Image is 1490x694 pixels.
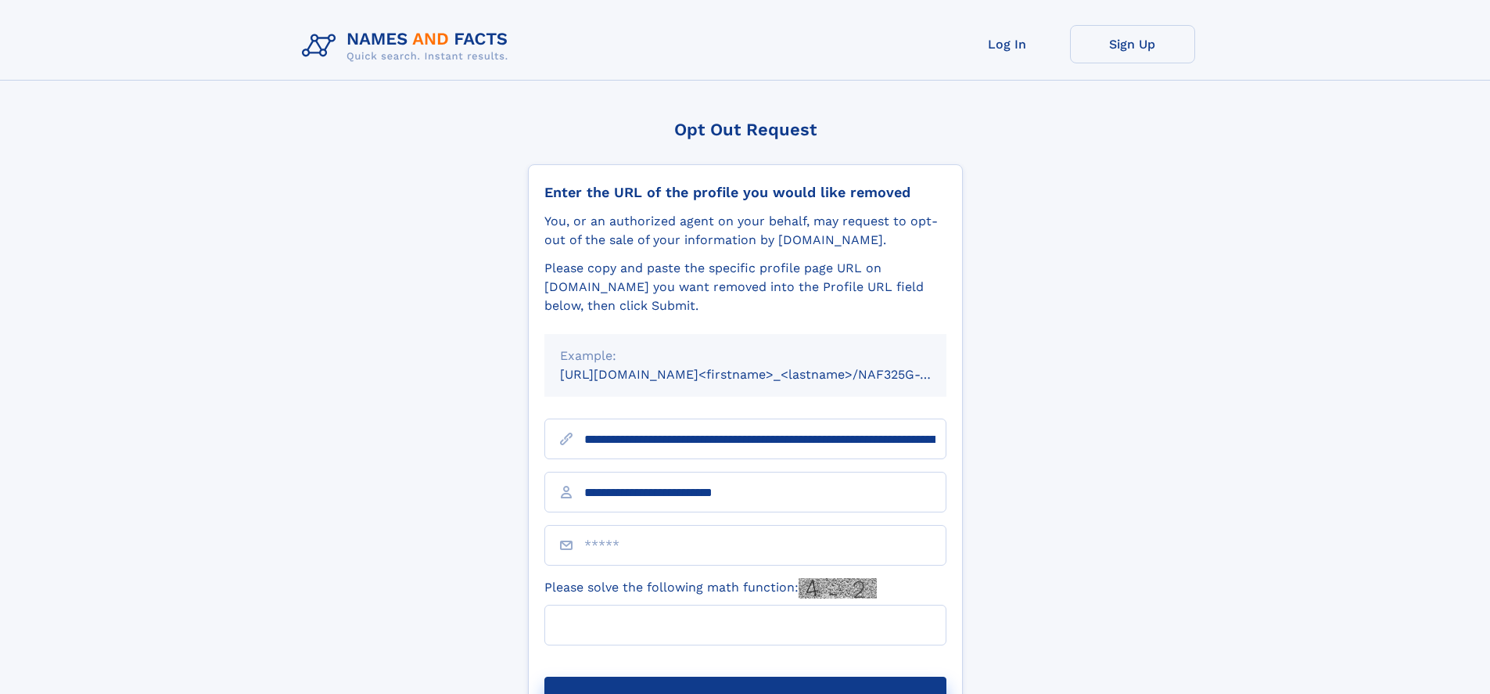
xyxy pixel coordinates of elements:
[544,184,946,201] div: Enter the URL of the profile you would like removed
[296,25,521,67] img: Logo Names and Facts
[560,347,931,365] div: Example:
[544,578,877,599] label: Please solve the following math function:
[1070,25,1195,63] a: Sign Up
[544,212,946,250] div: You, or an authorized agent on your behalf, may request to opt-out of the sale of your informatio...
[945,25,1070,63] a: Log In
[560,367,976,382] small: [URL][DOMAIN_NAME]<firstname>_<lastname>/NAF325G-xxxxxxxx
[528,120,963,139] div: Opt Out Request
[544,259,946,315] div: Please copy and paste the specific profile page URL on [DOMAIN_NAME] you want removed into the Pr...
